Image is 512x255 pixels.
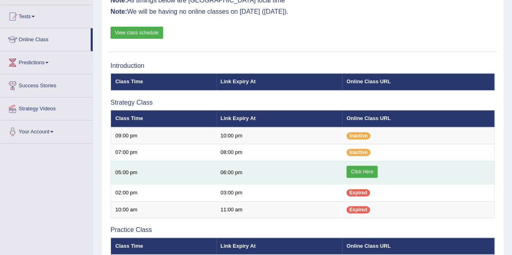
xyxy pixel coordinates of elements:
a: Predictions [0,51,93,72]
th: Link Expiry At [216,110,342,127]
span: Expired [346,189,370,196]
td: 03:00 pm [216,184,342,201]
a: Success Stories [0,74,93,95]
th: Online Class URL [342,238,494,255]
a: Tests [0,5,93,25]
th: Online Class URL [342,74,494,91]
th: Class Time [111,238,216,255]
th: Class Time [111,110,216,127]
a: Your Account [0,120,93,141]
h3: Practice Class [110,226,495,234]
td: 02:00 pm [111,184,216,201]
td: 07:00 pm [111,144,216,161]
h3: Strategy Class [110,99,495,106]
td: 05:00 pm [111,161,216,184]
td: 09:00 pm [111,127,216,144]
span: Expired [346,206,370,213]
b: Note: [110,8,127,15]
th: Online Class URL [342,110,494,127]
th: Link Expiry At [216,74,342,91]
span: Inactive [346,149,370,156]
td: 10:00 pm [216,127,342,144]
th: Class Time [111,74,216,91]
h3: Introduction [110,62,495,70]
td: 08:00 pm [216,144,342,161]
td: 10:00 am [111,201,216,218]
td: 11:00 am [216,201,342,218]
a: Strategy Videos [0,97,93,118]
a: Click Here [346,166,378,178]
a: View class schedule [110,27,163,39]
a: Online Class [0,28,91,48]
td: 06:00 pm [216,161,342,184]
h3: We will be having no online classes on [DATE] ([DATE]). [110,8,495,15]
th: Link Expiry At [216,238,342,255]
span: Inactive [346,132,370,139]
